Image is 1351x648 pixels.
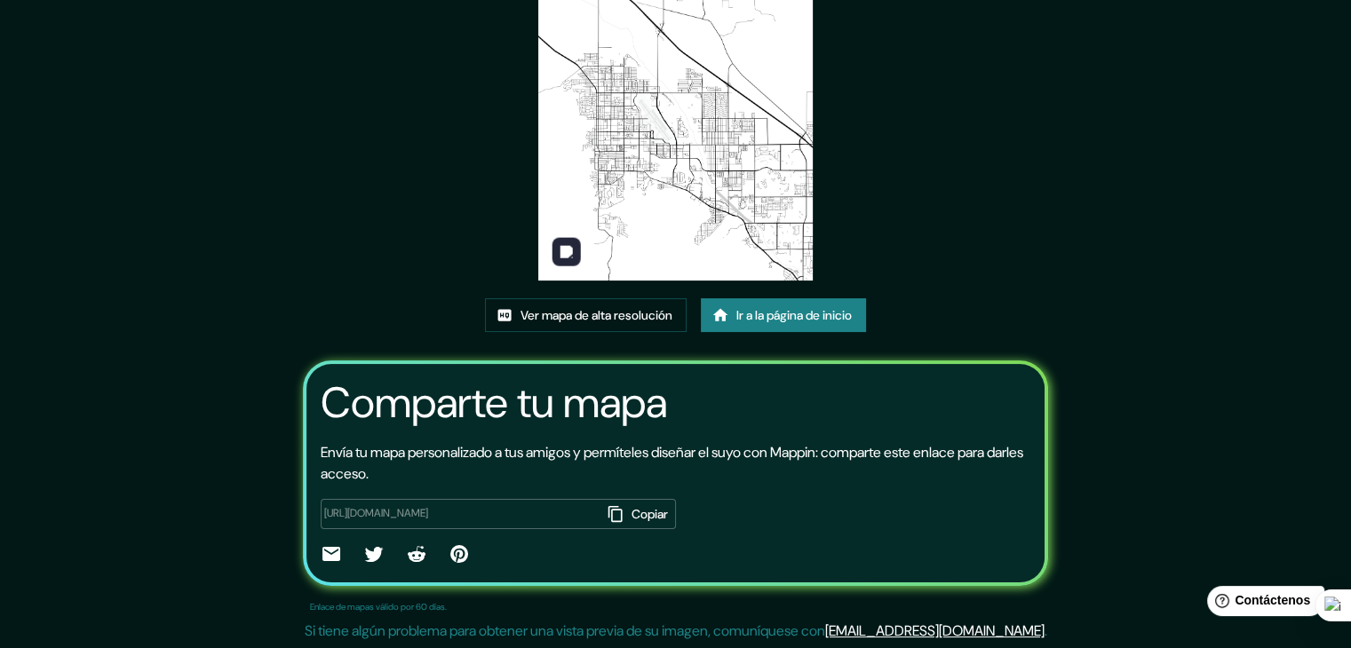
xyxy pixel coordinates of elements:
font: Comparte tu mapa [321,375,667,431]
font: . [1045,621,1047,640]
button: Copiar [602,499,676,529]
a: Ir a la página de inicio [701,298,866,332]
font: Copiar [632,506,668,522]
a: [EMAIL_ADDRESS][DOMAIN_NAME] [825,621,1045,640]
font: Envía tu mapa personalizado a tus amigos y permíteles diseñar el suyo con Mappin: comparte este e... [321,443,1023,483]
font: Si tiene algún problema para obtener una vista previa de su imagen, comuníquese con [305,621,825,640]
iframe: Lanzador de widgets de ayuda [1193,579,1331,628]
font: Enlace de mapas válido por 60 días. [310,601,447,612]
font: Ir a la página de inicio [736,307,852,323]
a: Ver mapa de alta resolución [485,298,687,332]
font: Ver mapa de alta resolución [521,307,672,323]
